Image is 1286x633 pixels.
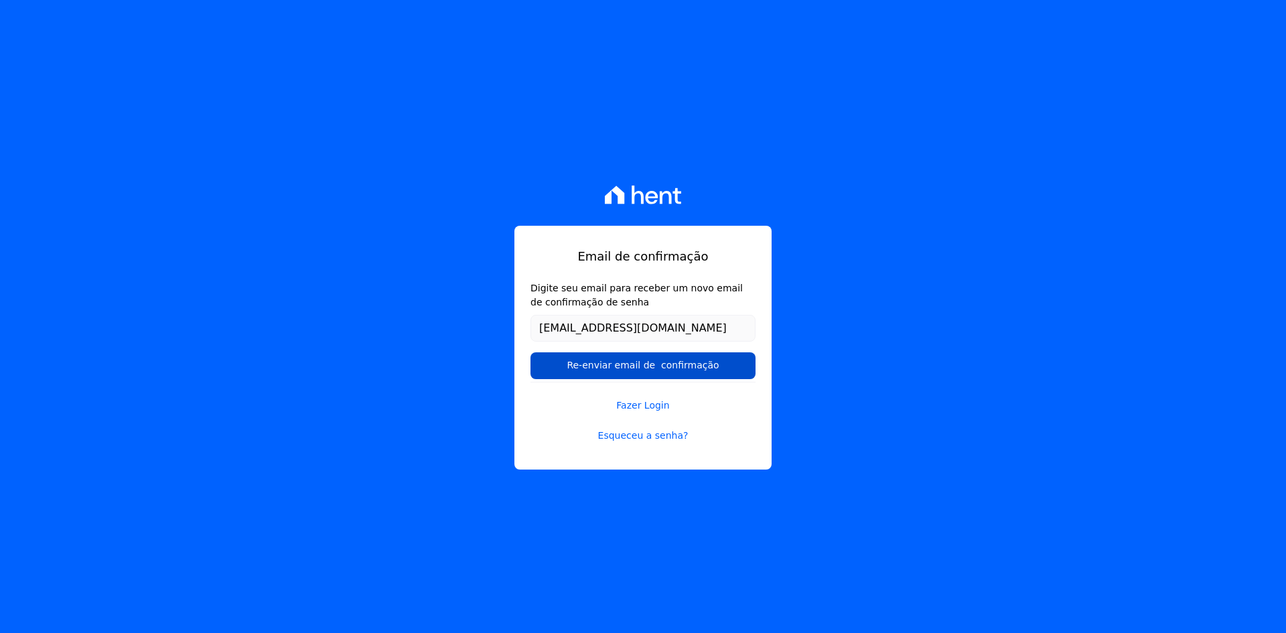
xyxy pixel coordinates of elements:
[530,281,756,309] label: Digite seu email para receber um novo email de confirmação de senha
[530,352,756,379] input: Re-enviar email de confirmação
[530,315,756,342] input: Email
[530,382,756,413] a: Fazer Login
[530,247,756,265] h1: Email de confirmação
[530,429,756,443] a: Esqueceu a senha?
